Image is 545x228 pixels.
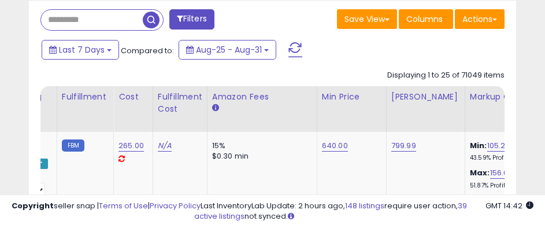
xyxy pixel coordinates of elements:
[42,40,119,60] button: Last 7 Days
[399,9,453,29] button: Columns
[59,44,105,56] span: Last 7 Days
[345,200,384,211] a: 148 listings
[196,44,262,56] span: Aug-25 - Aug-31
[3,91,52,103] div: Repricing
[62,91,109,103] div: Fulfillment
[179,40,276,60] button: Aug-25 - Aug-31
[470,140,487,151] b: Min:
[406,13,443,25] span: Columns
[194,201,533,222] div: Last InventoryLab Update: 2 hours ago, require user action, not synced.
[212,103,219,113] small: Amazon Fees.
[12,200,54,211] strong: Copyright
[487,140,510,152] a: 105.28
[121,45,174,56] span: Compared to:
[212,141,308,151] div: 15%
[118,140,144,152] a: 265.00
[387,70,505,81] div: Displaying 1 to 25 of 71049 items
[99,200,148,211] a: Terms of Use
[158,140,172,152] a: N/A
[490,167,513,179] a: 156.60
[455,9,505,29] button: Actions
[485,200,533,211] span: 2025-09-8 14:42 GMT
[118,91,148,103] div: Cost
[12,201,201,212] div: seller snap | |
[158,91,202,115] div: Fulfillment Cost
[337,9,397,29] button: Save View
[322,140,348,152] a: 640.00
[62,139,84,152] small: FBM
[391,140,416,152] a: 799.99
[169,9,214,30] button: Filters
[470,167,490,178] b: Max:
[212,91,312,103] div: Amazon Fees
[212,151,308,161] div: $0.30 min
[322,91,381,103] div: Min Price
[194,200,467,222] a: 39 active listings
[150,200,201,211] a: Privacy Policy
[391,91,460,103] div: [PERSON_NAME]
